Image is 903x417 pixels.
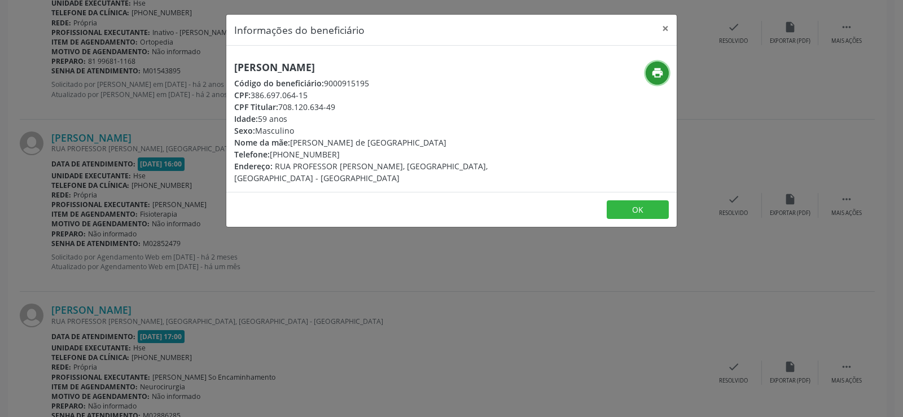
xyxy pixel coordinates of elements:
span: RUA PROFESSOR [PERSON_NAME], [GEOGRAPHIC_DATA], [GEOGRAPHIC_DATA] - [GEOGRAPHIC_DATA] [234,161,488,183]
span: Sexo: [234,125,255,136]
div: 9000915195 [234,77,519,89]
div: 386.697.064-15 [234,89,519,101]
button: Close [654,15,677,42]
button: print [646,62,669,85]
span: Código do beneficiário: [234,78,324,89]
span: Telefone: [234,149,270,160]
i: print [651,67,664,79]
div: [PHONE_NUMBER] [234,148,519,160]
h5: Informações do beneficiário [234,23,365,37]
button: OK [607,200,669,220]
div: Masculino [234,125,519,137]
span: Idade: [234,113,258,124]
span: Nome da mãe: [234,137,290,148]
div: [PERSON_NAME] de [GEOGRAPHIC_DATA] [234,137,519,148]
div: 708.120.634-49 [234,101,519,113]
span: CPF: [234,90,251,100]
div: 59 anos [234,113,519,125]
span: CPF Titular: [234,102,278,112]
span: Endereço: [234,161,273,172]
h5: [PERSON_NAME] [234,62,519,73]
